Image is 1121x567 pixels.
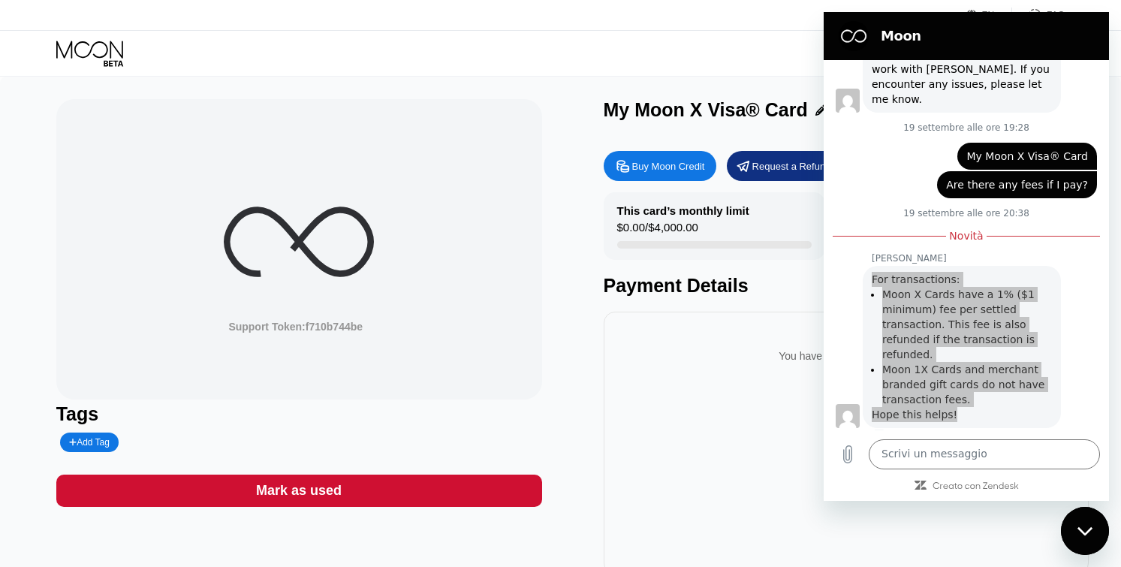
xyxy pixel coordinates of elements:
[256,482,342,499] div: Mark as used
[228,321,363,333] div: Support Token:f710b744be
[604,99,808,121] div: My Moon X Visa® Card
[982,10,995,20] div: EN
[1047,10,1065,20] div: FAQ
[56,403,542,425] div: Tags
[1061,507,1109,555] iframe: Pulsante per aprire la finestra di messaggistica, conversazione in corso
[228,321,363,333] div: Support Token: f710b744be
[60,433,119,452] div: Add Tag
[617,204,749,217] div: This card’s monthly limit
[604,151,716,181] div: Buy Moon Credit
[824,12,1109,501] iframe: Finestra di messaggistica
[727,151,839,181] div: Request a Refund
[617,221,698,241] div: $0.00 / $4,000.00
[966,8,1012,23] div: EN
[616,335,1077,377] div: You have no transactions yet
[632,160,705,173] div: Buy Moon Credit
[1012,8,1065,23] div: FAQ
[604,275,1089,297] div: Payment Details
[56,475,542,507] div: Mark as used
[69,437,110,448] div: Add Tag
[752,160,831,173] div: Request a Refund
